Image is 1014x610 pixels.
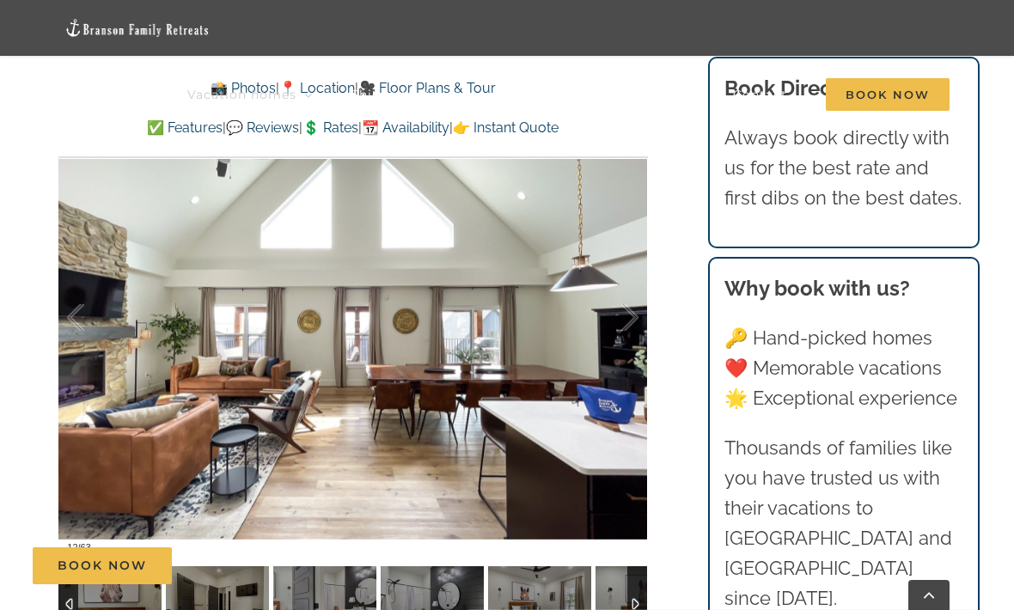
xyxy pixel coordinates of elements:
[147,119,223,136] a: ✅ Features
[64,18,211,38] img: Branson Family Retreats Logo
[187,67,313,123] a: Vacation homes
[58,117,647,139] p: | | | |
[302,119,358,136] a: 💲 Rates
[826,78,950,111] span: Book Now
[58,558,147,573] span: Book Now
[724,123,963,214] p: Always book directly with us for the best rate and first dibs on the best dates.
[637,88,678,101] span: About
[226,119,299,136] a: 💬 Reviews
[187,88,296,101] span: Vacation homes
[637,67,694,123] a: About
[187,67,950,123] nav: Main Menu Sticky
[492,88,582,101] span: Deals & More
[724,273,963,304] h3: Why book with us?
[492,67,598,123] a: Deals & More
[453,119,559,136] a: 👉 Instant Quote
[733,67,787,123] a: Contact
[351,88,437,101] span: Things to do
[724,323,963,414] p: 🔑 Hand-picked homes ❤️ Memorable vacations 🌟 Exceptional experience
[33,547,172,584] a: Book Now
[362,119,449,136] a: 📆 Availability
[733,88,787,101] span: Contact
[351,67,454,123] a: Things to do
